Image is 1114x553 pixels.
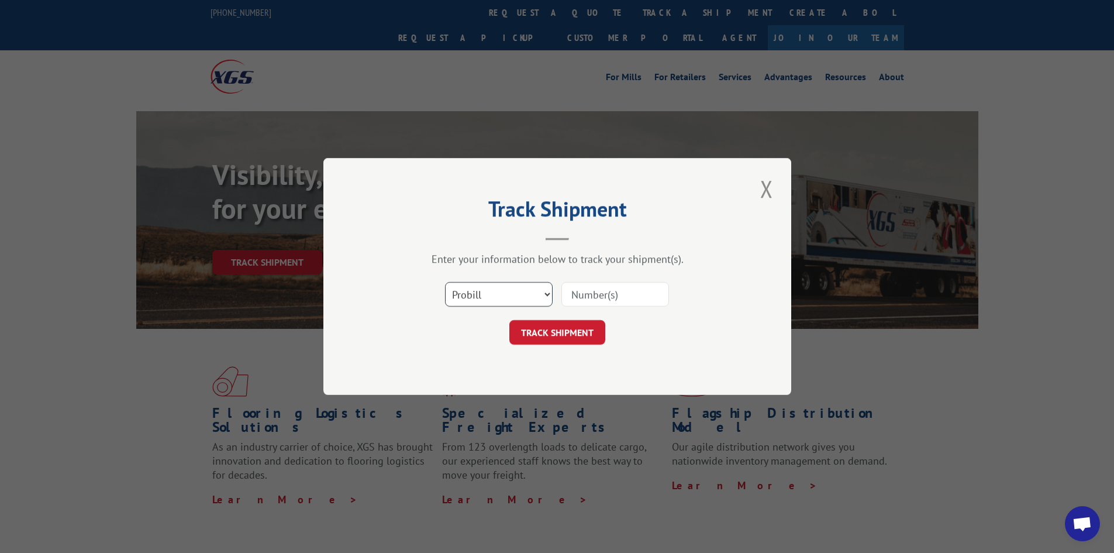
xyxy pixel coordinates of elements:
[382,252,733,266] div: Enter your information below to track your shipment(s).
[561,282,669,307] input: Number(s)
[509,320,605,345] button: TRACK SHIPMENT
[1065,506,1100,541] a: Open chat
[757,173,777,205] button: Close modal
[382,201,733,223] h2: Track Shipment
